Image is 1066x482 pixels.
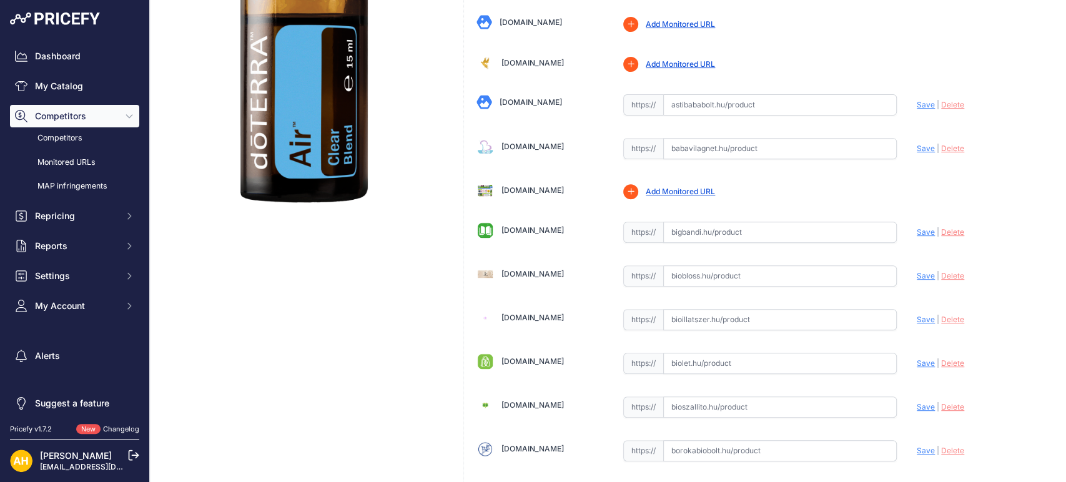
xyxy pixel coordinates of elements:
span: New [76,424,101,435]
span: https:// [623,440,663,461]
img: Pricefy Logo [10,12,100,25]
span: | [937,315,939,324]
span: Save [917,315,935,324]
span: | [937,358,939,368]
input: bioillatszer.hu/product [663,309,897,330]
span: Delete [941,358,964,368]
a: [DOMAIN_NAME] [501,444,564,453]
a: [DOMAIN_NAME] [501,400,564,410]
span: | [937,227,939,237]
span: Repricing [35,210,117,222]
div: Pricefy v1.7.2 [10,424,52,435]
span: https:// [623,265,663,287]
a: MAP infringements [10,175,139,197]
a: [DOMAIN_NAME] [501,185,564,195]
a: [DOMAIN_NAME] [501,142,564,151]
span: https:// [623,222,663,243]
span: https:// [623,138,663,159]
span: | [937,446,939,455]
a: [PERSON_NAME] [40,450,112,461]
input: bioszallito.hu/product [663,396,897,418]
span: Delete [941,315,964,324]
a: Dashboard [10,45,139,67]
a: [DOMAIN_NAME] [501,225,564,235]
a: Monitored URLs [10,152,139,174]
a: [DOMAIN_NAME] [501,58,564,67]
span: Delete [941,144,964,153]
button: Competitors [10,105,139,127]
span: Reports [35,240,117,252]
span: Settings [35,270,117,282]
span: | [937,271,939,280]
span: Save [917,227,935,237]
a: Add Monitored URL [646,19,715,29]
a: Changelog [103,425,139,433]
a: [DOMAIN_NAME] [501,269,564,278]
button: Settings [10,265,139,287]
span: | [937,402,939,411]
a: Competitors [10,127,139,149]
a: Add Monitored URL [646,187,715,196]
a: [DOMAIN_NAME] [500,97,562,107]
span: Save [917,100,935,109]
button: My Account [10,295,139,317]
span: https:// [623,94,663,116]
span: Save [917,144,935,153]
span: Delete [941,402,964,411]
span: Save [917,402,935,411]
input: astibababolt.hu/product [663,94,897,116]
input: bigbandi.hu/product [663,222,897,243]
span: | [937,144,939,153]
span: https:// [623,396,663,418]
button: Repricing [10,205,139,227]
input: biolet.hu/product [663,353,897,374]
span: Save [917,271,935,280]
span: Save [917,358,935,368]
span: Delete [941,100,964,109]
span: Delete [941,446,964,455]
a: [DOMAIN_NAME] [500,17,562,27]
span: | [937,100,939,109]
input: biobloss.hu/product [663,265,897,287]
span: Delete [941,271,964,280]
a: [DOMAIN_NAME] [501,357,564,366]
span: My Account [35,300,117,312]
a: Alerts [10,345,139,367]
a: [DOMAIN_NAME] [501,313,564,322]
a: [EMAIL_ADDRESS][DOMAIN_NAME] [40,462,170,471]
a: My Catalog [10,75,139,97]
span: Competitors [35,110,117,122]
input: borokabiobolt.hu/product [663,440,897,461]
button: Reports [10,235,139,257]
a: Add Monitored URL [646,59,715,69]
nav: Sidebar [10,45,139,415]
span: Save [917,446,935,455]
span: Delete [941,227,964,237]
input: babavilagnet.hu/product [663,138,897,159]
a: Suggest a feature [10,392,139,415]
span: https:// [623,309,663,330]
span: https:// [623,353,663,374]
